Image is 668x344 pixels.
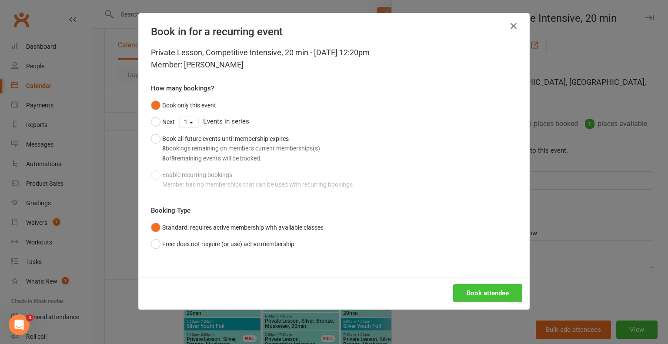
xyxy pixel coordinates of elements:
[162,155,166,162] strong: 8
[151,205,190,216] label: Booking Type
[27,314,33,321] span: 1
[162,134,320,163] div: Book all future events until membership expires
[151,97,216,114] button: Book only this event
[151,130,320,167] button: Book all future events until membership expires8bookings remaining on member's current membership...
[151,114,517,130] div: Events in series
[162,144,320,163] div: bookings remaining on member's current memberships(s) of remaining events will be booked.
[9,314,30,335] iframe: Intercom live chat
[151,219,324,236] button: Standard: requires active membership with available classes
[151,83,214,94] label: How many bookings?
[171,155,175,162] strong: 9
[453,284,522,302] button: Book attendee
[151,114,175,130] button: Next
[151,26,517,38] h4: Book in for a recurring event
[151,47,517,71] div: Private Lesson, Competitive Intensive, 20 min - [DATE] 12:20pm Member: [PERSON_NAME]
[162,145,166,152] strong: 8
[507,19,521,33] button: Close
[151,236,294,252] button: Free: does not require (or use) active membership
